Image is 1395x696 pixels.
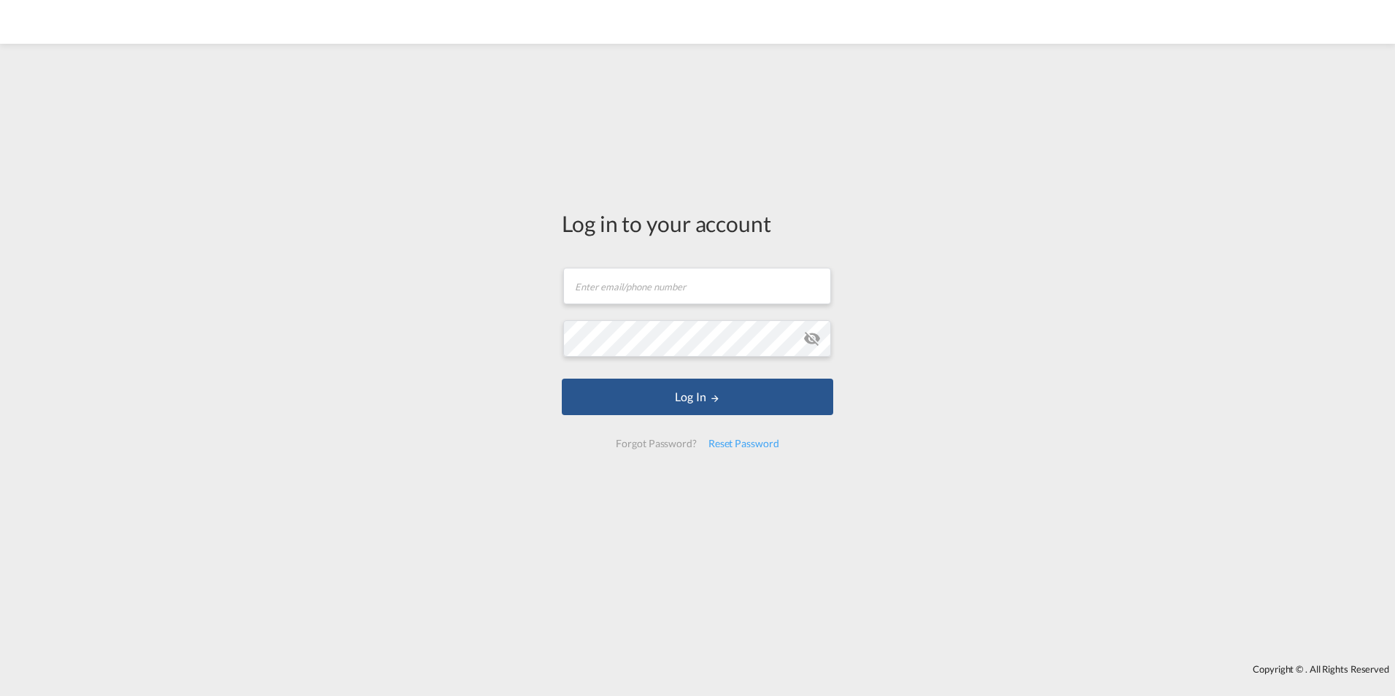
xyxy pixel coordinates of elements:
button: LOGIN [562,379,833,415]
div: Log in to your account [562,208,833,239]
input: Enter email/phone number [563,268,831,304]
div: Forgot Password? [610,430,702,457]
div: Reset Password [703,430,785,457]
md-icon: icon-eye-off [803,330,821,347]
